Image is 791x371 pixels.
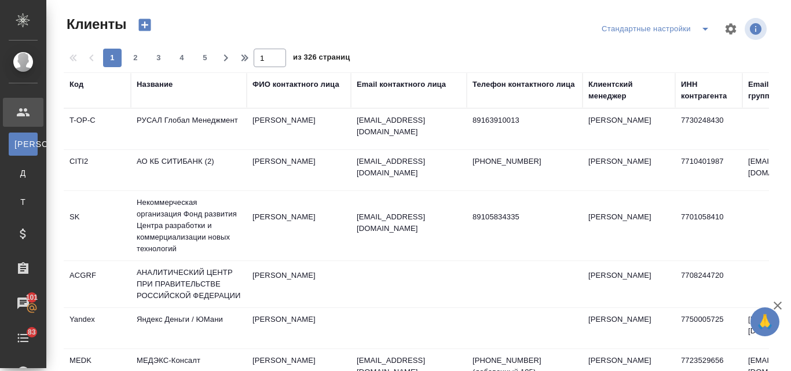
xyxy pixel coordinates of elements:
[149,52,168,64] span: 3
[750,307,779,336] button: 🙏
[14,138,32,150] span: [PERSON_NAME]
[357,115,461,138] p: [EMAIL_ADDRESS][DOMAIN_NAME]
[196,52,214,64] span: 5
[19,292,45,303] span: 101
[64,264,131,304] td: ACGRF
[755,310,775,334] span: 🙏
[14,196,32,208] span: Т
[675,150,742,190] td: 7710401987
[173,49,191,67] button: 4
[14,167,32,179] span: Д
[583,150,675,190] td: [PERSON_NAME]
[717,15,745,43] span: Настроить таблицу
[247,150,351,190] td: [PERSON_NAME]
[293,50,350,67] span: из 326 страниц
[473,115,577,126] p: 89163910013
[675,308,742,348] td: 7750005725
[21,326,43,338] span: 83
[357,156,461,179] p: [EMAIL_ADDRESS][DOMAIN_NAME]
[131,150,247,190] td: АО КБ СИТИБАНК (2)
[357,211,461,234] p: [EMAIL_ADDRESS][DOMAIN_NAME]
[583,205,675,246] td: [PERSON_NAME]
[357,79,446,90] div: Email контактного лица
[64,205,131,246] td: SK
[9,161,38,185] a: Д
[3,289,43,318] a: 101
[247,308,351,348] td: [PERSON_NAME]
[745,18,769,40] span: Посмотреть информацию
[473,79,575,90] div: Телефон контактного лица
[583,109,675,149] td: [PERSON_NAME]
[131,308,247,348] td: Яндекс Деньги / ЮМани
[131,191,247,260] td: Некоммерческая организация Фонд развития Центра разработки и коммерциализации новых технологий
[64,109,131,149] td: T-OP-C
[473,211,577,223] p: 89105834335
[126,52,145,64] span: 2
[583,308,675,348] td: [PERSON_NAME]
[149,49,168,67] button: 3
[131,109,247,149] td: РУСАЛ Глобал Менеджмент
[675,205,742,246] td: 7701058410
[126,49,145,67] button: 2
[675,264,742,304] td: 7708244720
[9,133,38,156] a: [PERSON_NAME]
[588,79,669,102] div: Клиентский менеджер
[247,109,351,149] td: [PERSON_NAME]
[675,109,742,149] td: 7730248430
[69,79,83,90] div: Код
[64,308,131,348] td: Yandex
[64,15,126,34] span: Клиенты
[681,79,737,102] div: ИНН контрагента
[64,150,131,190] td: CITI2
[247,205,351,246] td: [PERSON_NAME]
[473,156,577,167] p: [PHONE_NUMBER]
[3,324,43,352] a: 83
[9,190,38,214] a: Т
[196,49,214,67] button: 5
[583,264,675,304] td: [PERSON_NAME]
[131,15,159,35] button: Создать
[247,264,351,304] td: [PERSON_NAME]
[252,79,339,90] div: ФИО контактного лица
[131,261,247,307] td: АНАЛИТИЧЕСКИЙ ЦЕНТР ПРИ ПРАВИТЕЛЬСТВЕ РОССИЙСКОЙ ФЕДЕРАЦИИ
[599,20,717,38] div: split button
[173,52,191,64] span: 4
[137,79,173,90] div: Название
